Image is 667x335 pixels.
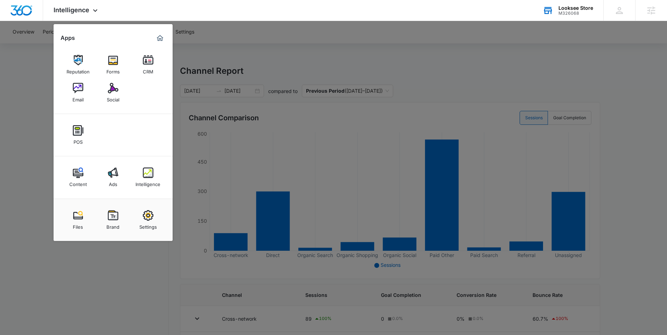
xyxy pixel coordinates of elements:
[135,207,161,233] a: Settings
[65,51,91,78] a: Reputation
[135,164,161,191] a: Intelligence
[109,178,117,187] div: Ads
[70,41,75,46] img: tab_keywords_by_traffic_grey.svg
[67,65,90,74] div: Reputation
[154,33,166,44] a: Marketing 360® Dashboard
[18,18,77,24] div: Domain: [DOMAIN_NAME]
[54,6,89,14] span: Intelligence
[100,164,126,191] a: Ads
[72,93,84,102] div: Email
[100,51,126,78] a: Forms
[65,122,91,148] a: POS
[11,18,17,24] img: website_grey.svg
[11,11,17,17] img: logo_orange.svg
[107,93,119,102] div: Social
[139,221,157,230] div: Settings
[135,51,161,78] a: CRM
[27,41,63,46] div: Domain Overview
[61,35,75,41] h2: Apps
[143,65,153,74] div: CRM
[558,5,593,11] div: account name
[73,221,83,230] div: Files
[558,11,593,16] div: account id
[69,178,87,187] div: Content
[106,65,120,74] div: Forms
[65,79,91,106] a: Email
[77,41,118,46] div: Keywords by Traffic
[65,164,91,191] a: Content
[100,207,126,233] a: Brand
[20,11,34,17] div: v 4.0.25
[136,178,160,187] div: Intelligence
[74,136,83,145] div: POS
[106,221,119,230] div: Brand
[65,207,91,233] a: Files
[100,79,126,106] a: Social
[19,41,25,46] img: tab_domain_overview_orange.svg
